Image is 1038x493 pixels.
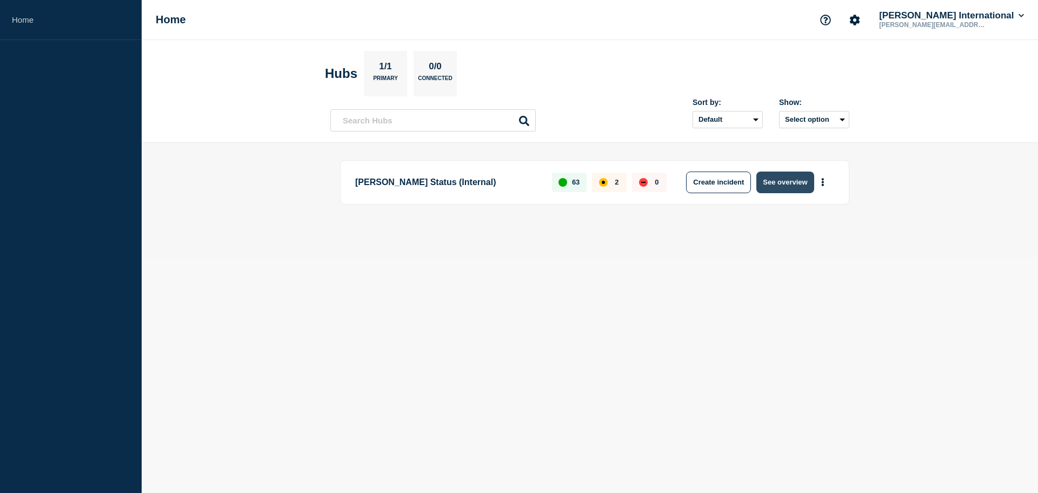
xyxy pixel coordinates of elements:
[693,98,763,107] div: Sort by:
[816,172,830,192] button: More actions
[375,61,396,75] p: 1/1
[639,178,648,187] div: down
[425,61,446,75] p: 0/0
[877,10,1026,21] button: [PERSON_NAME] International
[814,9,837,31] button: Support
[373,75,398,87] p: Primary
[572,178,580,186] p: 63
[330,109,536,132] input: Search Hubs
[779,111,849,128] button: Select option
[686,172,751,193] button: Create incident
[655,178,658,186] p: 0
[615,178,618,186] p: 2
[558,178,567,187] div: up
[325,66,357,81] h2: Hubs
[756,172,814,193] button: See overview
[779,98,849,107] div: Show:
[156,14,186,26] h1: Home
[355,172,540,193] p: [PERSON_NAME] Status (Internal)
[877,21,989,29] p: [PERSON_NAME][EMAIL_ADDRESS][PERSON_NAME][DOMAIN_NAME]
[418,75,452,87] p: Connected
[843,9,866,31] button: Account settings
[599,178,608,187] div: affected
[693,111,763,128] select: Sort by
